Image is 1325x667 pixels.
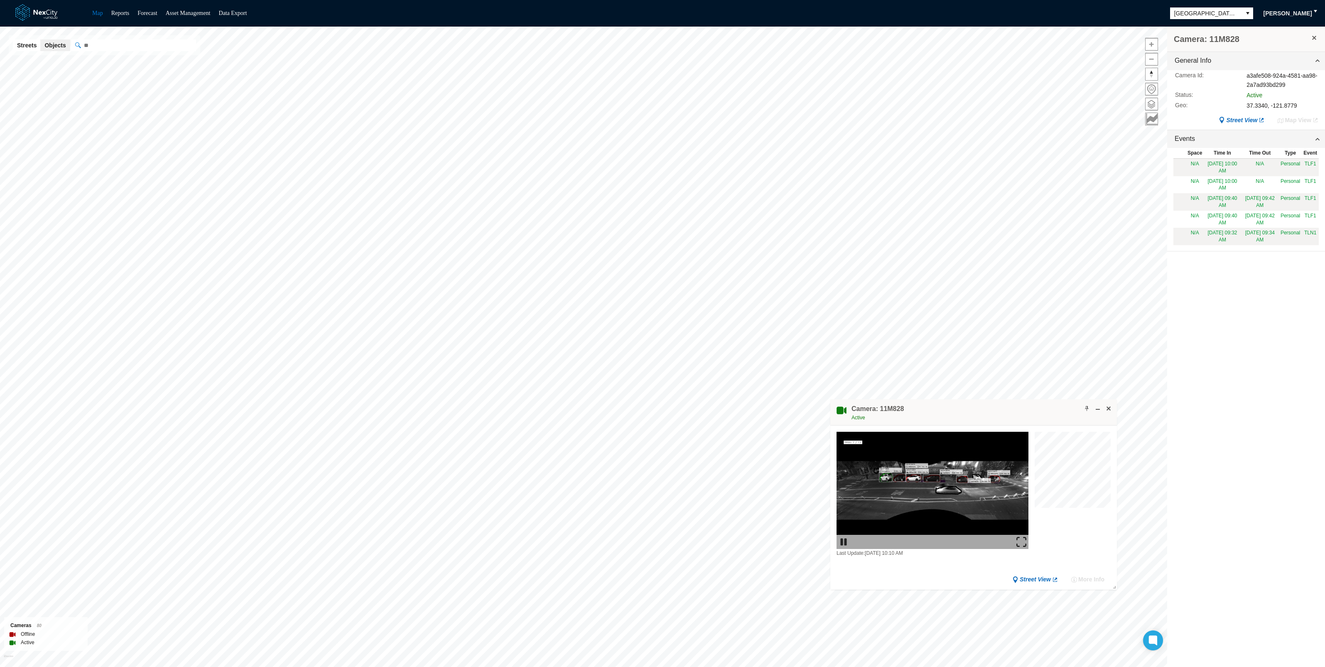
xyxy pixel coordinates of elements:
[1175,101,1234,110] label: Geo :
[1186,193,1204,211] td: N/A
[1175,134,1195,144] span: Events
[1302,176,1319,194] td: TRAVEL LANE FAR 1
[1186,148,1204,158] th: Space
[1146,68,1158,80] span: Reset bearing to north
[837,432,1028,549] img: video
[1204,176,1241,194] td: [DATE] 10:00 AM
[1241,176,1279,194] td: N/A
[1258,7,1318,20] button: [PERSON_NAME]
[1241,228,1279,245] td: [DATE] 09:34 AM
[1302,228,1319,245] td: TRAVEL LANE NEAR 1
[1279,159,1302,176] td: Personal
[111,10,130,16] a: Reports
[837,549,1028,557] div: Last Update: [DATE] 10:10 AM
[1279,211,1302,228] td: Personal
[1186,211,1204,228] td: N/A
[1204,159,1241,176] td: [DATE] 10:00 AM
[1241,159,1279,176] td: N/A
[1302,159,1319,176] td: TRAVEL LANE FAR 1
[1146,53,1158,65] span: Zoom out
[1174,9,1238,17] span: [GEOGRAPHIC_DATA][PERSON_NAME]
[1246,101,1319,110] div: 37.3340, -121.8779
[1246,92,1262,98] span: Active
[1035,432,1115,512] canvas: Map
[1175,56,1211,66] span: General Info
[851,415,865,421] span: Active
[1186,159,1204,176] td: N/A
[21,630,35,638] label: Offline
[1016,537,1026,547] img: expand
[1146,38,1158,50] span: Zoom in
[37,623,42,628] span: 80
[1012,576,1058,583] a: Street View
[1246,71,1319,89] div: a3afe508-924a-4581-aa98-2a7ad93bd299
[1204,211,1241,228] td: [DATE] 09:40 AM
[1279,228,1302,245] td: Personal
[1145,98,1158,111] button: Layers management
[851,404,904,413] h4: Double-click to make header text selectable
[1175,91,1234,100] label: Status :
[17,41,37,49] span: Streets
[1302,193,1319,211] td: TRAVEL LANE FAR 1
[218,10,247,16] a: Data Export
[1241,211,1279,228] td: [DATE] 09:42 AM
[1186,228,1204,245] td: N/A
[13,39,41,51] button: Streets
[40,39,70,51] button: Objects
[1219,116,1265,124] a: Street View
[21,638,34,647] label: Active
[1279,193,1302,211] td: Personal
[1242,7,1253,19] button: select
[1302,211,1319,228] td: TRAVEL LANE FAR 1
[137,10,157,16] a: Forecast
[1175,71,1234,89] label: Camera Id :
[851,404,904,422] div: Double-click to make header text selectable
[1226,116,1257,124] span: Street View
[1186,176,1204,194] td: N/A
[1204,148,1241,158] th: Time In
[1279,148,1302,158] th: Type
[4,655,13,665] a: Mapbox homepage
[92,10,103,16] a: Map
[1204,193,1241,211] td: [DATE] 09:40 AM
[1145,113,1158,126] button: Key metrics
[1174,33,1310,45] h3: Camera: 11M828
[839,537,849,547] img: play
[166,10,211,16] a: Asset Management
[1264,9,1312,17] span: [PERSON_NAME]
[10,621,81,630] div: Cameras
[1020,576,1051,583] span: Street View
[1241,193,1279,211] td: [DATE] 09:42 AM
[44,41,66,49] span: Objects
[1204,228,1241,245] td: [DATE] 09:32 AM
[1241,148,1279,158] th: Time Out
[1145,53,1158,66] button: Zoom out
[1279,176,1302,194] td: Personal
[1145,38,1158,51] button: Zoom in
[1145,68,1158,81] button: Reset bearing to north
[1302,148,1319,158] th: Event
[1145,83,1158,96] button: Home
